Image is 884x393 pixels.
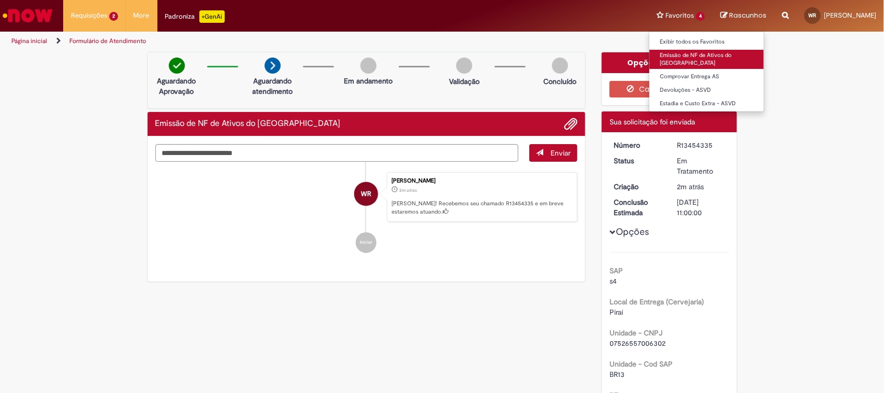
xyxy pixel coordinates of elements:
[606,181,670,192] dt: Criação
[677,181,726,192] div: 27/08/2025 20:57:41
[602,52,737,73] div: Opções do Chamado
[392,200,572,216] p: [PERSON_NAME]! Recebemos seu chamado R13454335 e em breve estaremos atuando.
[677,197,726,218] div: [DATE] 11:00:00
[610,328,662,338] b: Unidade - CNPJ
[649,71,764,82] a: Comprovar Entrega AS
[564,117,577,131] button: Adicionar anexos
[677,182,704,191] time: 27/08/2025 20:57:41
[610,276,617,286] span: s4
[344,76,393,86] p: Em andamento
[199,10,225,23] p: +GenAi
[155,144,519,162] textarea: Digite sua mensagem aqui...
[361,181,371,206] span: WR
[610,297,704,306] b: Local de Entrega (Cervejaria)
[677,182,704,191] span: 2m atrás
[169,58,185,74] img: check-circle-green.png
[248,76,298,96] p: Aguardando atendimento
[69,37,146,45] a: Formulário de Atendimento
[649,36,764,48] a: Exibir todos os Favoritos
[456,58,472,74] img: img-circle-grey.png
[71,10,107,21] span: Requisições
[155,172,578,222] li: Wiliam Rocha
[809,12,817,19] span: WR
[354,182,378,206] div: Wiliam Rocha
[610,307,623,317] span: Piraí
[610,370,625,379] span: BR13
[649,98,764,109] a: Estadia e Custo Extra - ASVD
[392,178,572,184] div: [PERSON_NAME]
[152,76,202,96] p: Aguardando Aprovação
[399,187,417,193] time: 27/08/2025 20:57:41
[360,58,376,74] img: img-circle-grey.png
[606,140,670,150] dt: Número
[696,12,705,21] span: 4
[543,76,576,87] p: Concluído
[165,10,225,23] div: Padroniza
[677,156,726,176] div: Em Tratamento
[8,32,582,51] ul: Trilhas de página
[399,187,417,193] span: 2m atrás
[606,156,670,166] dt: Status
[665,10,694,21] span: Favoritos
[109,12,118,21] span: 2
[729,10,766,20] span: Rascunhos
[610,339,665,348] span: 07526557006302
[649,31,764,112] ul: Favoritos
[677,140,726,150] div: R13454335
[610,81,729,97] button: Cancelar Chamado
[134,10,150,21] span: More
[552,58,568,74] img: img-circle-grey.png
[155,119,341,129] h2: Emissão de NF de Ativos do ASVD Histórico de tíquete
[720,11,766,21] a: Rascunhos
[1,5,54,26] img: ServiceNow
[155,162,578,263] ul: Histórico de tíquete
[610,117,695,127] span: Sua solicitação foi enviada
[529,144,577,162] button: Enviar
[606,197,670,218] dt: Conclusão Estimada
[550,148,571,158] span: Enviar
[824,11,876,20] span: [PERSON_NAME]
[610,359,673,369] b: Unidade - Cod SAP
[649,50,764,69] a: Emissão de NF de Ativos do [GEOGRAPHIC_DATA]
[11,37,47,45] a: Página inicial
[265,58,281,74] img: arrow-next.png
[649,85,764,96] a: Devoluções - ASVD
[610,266,623,275] b: SAP
[449,76,480,87] p: Validação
